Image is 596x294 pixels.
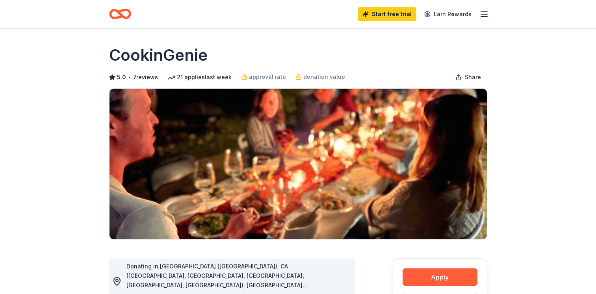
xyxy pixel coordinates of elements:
[167,73,232,82] div: 21 applies last week
[249,72,286,82] span: approval rate
[117,73,126,82] span: 5.0
[109,44,208,66] h1: CookinGenie
[133,73,158,82] button: 7reviews
[128,74,131,80] span: •
[109,5,131,23] a: Home
[241,72,286,82] a: approval rate
[465,73,481,82] span: Share
[295,72,345,82] a: donation value
[403,268,477,286] button: Apply
[449,69,487,85] button: Share
[358,7,416,21] a: Start free trial
[303,72,345,82] span: donation value
[110,89,487,239] img: Image for CookinGenie
[420,7,476,21] a: Earn Rewards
